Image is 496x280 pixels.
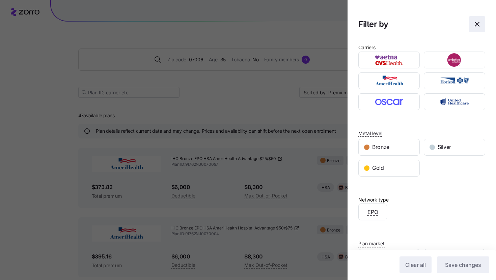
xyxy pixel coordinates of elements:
[364,74,414,88] img: AmeriHealth
[430,95,479,108] img: UnitedHealthcare
[399,256,432,273] button: Clear all
[358,196,389,204] div: Network type
[438,143,451,151] span: Silver
[364,95,414,108] img: Oscar
[358,240,385,247] span: Plan market
[445,261,481,269] span: Save changes
[372,164,384,172] span: Gold
[358,19,464,29] h1: Filter by
[372,143,389,151] span: Bronze
[405,261,426,269] span: Clear all
[430,74,479,88] img: Horizon BlueCross BlueShield of New Jersey
[364,53,414,67] img: Aetna CVS Health
[358,130,382,137] span: Metal level
[367,208,378,216] span: EPO
[437,256,489,273] button: Save changes
[430,53,479,67] img: Ambetter
[358,44,376,51] div: Carriers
